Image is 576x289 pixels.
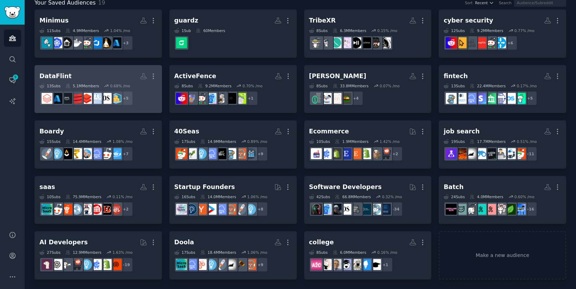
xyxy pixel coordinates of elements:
[380,204,391,215] img: MobileAppDevelopers
[71,259,82,270] img: ecommerce
[35,10,162,58] a: Minimus11Subs4.9MMembers1.04% /mo+3AZURElinuxazuredevopssysadmindockerselfhostedkubernetesopensource
[475,204,486,215] img: adhd_anxiety
[514,194,534,199] div: 0.60 % /mo
[245,204,256,215] img: Entrepreneur
[169,176,297,224] a: Startup Founders16Subs14.0MMembers1.06% /mo+8EntrepreneurstartupsEntrepreneurRideAlongSaaSstartup...
[174,183,235,191] div: Startup Founders
[51,93,62,104] img: AZURE
[321,93,332,104] img: FPandA
[505,93,516,104] img: projectstartups
[91,37,102,48] img: azuredevops
[200,139,236,144] div: 14.9M Members
[196,148,207,159] img: Entrepreneur
[235,148,246,159] img: EntrepreneurRideAlong
[65,83,99,88] div: 5.1M Members
[446,204,457,215] img: aucklandeats
[81,93,92,104] img: Databricks_eng
[35,120,162,169] a: Boardy15Subs14.4MMembers1.08% /mo+7investingforbeginnerssalesSaaSValueInvestingIndiaBusinessindia...
[196,204,207,215] img: ycombinator
[206,259,217,270] img: Entrepreneur
[186,204,197,215] img: Entrepreneurship
[112,194,132,199] div: 0.11 % /mo
[311,37,322,48] img: virtualreality
[465,37,476,48] img: hacking
[112,250,132,255] div: 1.63 % /mo
[81,204,92,215] img: politics
[110,83,130,88] div: 0.68 % /mo
[61,259,72,270] img: freelance_forhire
[465,148,476,159] img: antiwork
[311,93,322,104] img: FinancialPlanning
[444,28,465,33] div: 12 Sub s
[350,37,361,48] img: DJs
[111,259,121,270] img: B2BForHire
[439,10,566,58] a: cyber security12Subs9.2MMembers0.77% /mo+6networkingsysadminCompTIAhackingCyberSecurityAdvicecybe...
[309,28,328,33] div: 8 Sub s
[225,204,236,215] img: EntrepreneurRideAlong
[206,148,217,159] img: SaaS
[176,259,187,270] img: microsaas
[503,36,518,50] div: + 6
[517,83,537,88] div: 0.17 % /mo
[350,259,361,270] img: scholarships
[101,37,112,48] img: linux
[465,204,476,215] img: Anxiety
[174,139,195,144] div: 17 Sub s
[321,37,332,48] img: oculus
[505,204,516,215] img: AnxietyDepression
[380,148,391,159] img: ecommerce
[200,250,236,255] div: 18.4M Members
[174,28,191,33] div: 1 Sub
[360,37,371,48] img: Techno
[304,65,432,113] a: [PERSON_NAME]8Subs33.8MMembers0.07% /mo+4budgetfoodBigBudgetBridesFPandAFinancialPlanning
[522,202,537,216] div: + 16
[333,83,369,88] div: 33.8M Members
[446,148,457,159] img: RemoteJobHunters
[81,259,92,270] img: Entrepreneur
[215,204,226,215] img: SaaS
[65,194,101,199] div: 75.9M Members
[377,28,397,33] div: 0.15 % /mo
[309,238,334,247] div: college
[309,139,330,144] div: 10 Sub s
[225,148,236,159] img: fintechdev
[174,127,199,136] div: 40Seas
[247,250,267,255] div: 1.06 % /mo
[35,231,162,279] a: AI Developers27Subs12.9MMembers1.63% /mo+19B2BForHireshopifyecommercemarketingEntrepreneurecommer...
[340,93,351,104] img: budgetfood
[456,148,467,159] img: recruitinghell
[245,259,256,270] img: EntrepreneurRideAlong
[71,148,82,159] img: IndiaBusiness
[309,16,336,25] div: TribeXR
[111,204,121,215] img: nfl
[321,259,332,270] img: college
[65,250,101,255] div: 12.9M Members
[111,37,121,48] img: AZURE
[370,37,381,48] img: MetaReferrals
[200,194,236,199] div: 14.0M Members
[444,83,465,88] div: 13 Sub s
[91,148,102,159] img: SaaS
[61,204,72,215] img: sports
[380,37,391,48] img: audiophile
[174,72,216,81] div: ActiveFence
[196,259,207,270] img: GrowthHacking
[247,139,267,144] div: 0.89 % /mo
[51,37,62,48] img: kubernetes
[495,204,506,215] img: socialanxiety
[340,204,351,215] img: datascience
[470,194,503,199] div: 4.0M Members
[91,204,102,215] img: BreakingNews24hr
[174,250,195,255] div: 17 Sub s
[377,250,397,255] div: 0.16 % /mo
[514,28,534,33] div: 0.77 % /mo
[61,37,72,48] img: selfhosted
[495,93,506,104] img: PaymentProcessing
[456,204,467,215] img: AskVet
[331,148,342,159] img: reviewmyshopify
[235,93,246,104] img: redditrequest
[465,0,473,5] div: Sort
[12,75,19,80] span: 9
[39,72,71,81] div: DataFlint
[91,93,102,104] img: AzureDataPlatforms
